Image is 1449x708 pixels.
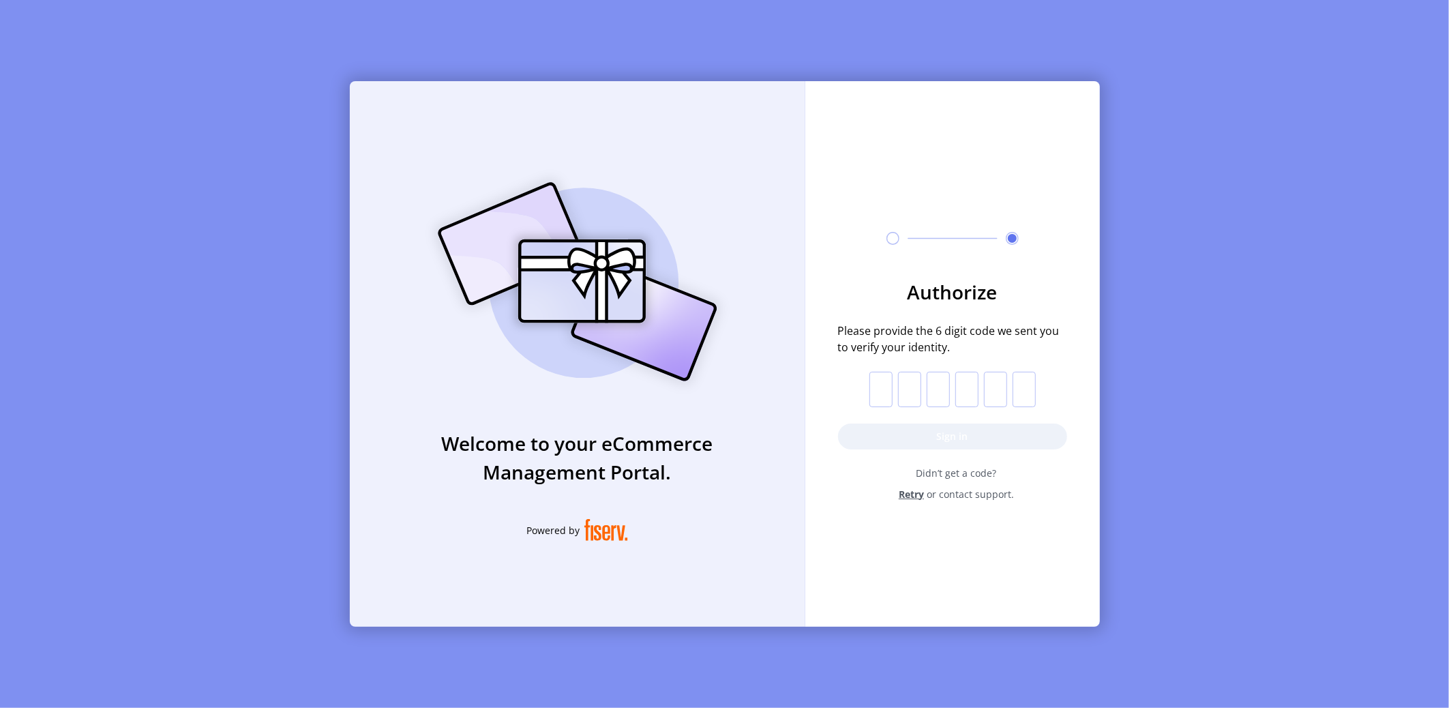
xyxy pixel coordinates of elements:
img: card_Illustration.svg [417,167,738,396]
span: Powered by [527,523,580,537]
h3: Authorize [838,278,1067,306]
span: or contact support. [927,487,1014,501]
span: Retry [899,487,924,501]
span: Please provide the 6 digit code we sent you to verify your identity. [838,323,1067,355]
h3: Welcome to your eCommerce Management Portal. [350,429,805,486]
span: Didn’t get a code? [846,466,1067,480]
